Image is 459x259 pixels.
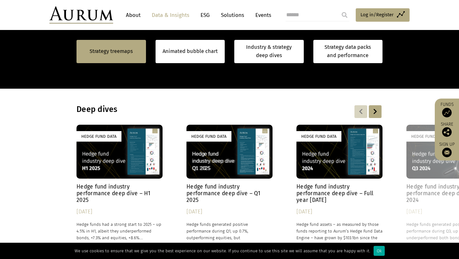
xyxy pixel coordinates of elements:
[186,221,273,248] p: Hedge funds generated positive performance during Q1, up 0.7%, outperforming equities, but underp...
[356,8,410,22] a: Log in/Register
[361,11,394,18] span: Log in/Register
[438,102,456,117] a: Funds
[296,125,382,248] a: Hedge Fund Data Hedge fund industry performance deep dive – Full year [DATE] [DATE] Hedge fund as...
[438,142,456,157] a: Sign up
[338,9,351,21] input: Submit
[76,125,163,248] a: Hedge Fund Data Hedge fund industry performance deep dive – H1 2025 [DATE] Hedge funds had a stro...
[296,183,382,204] h4: Hedge fund industry performance deep dive – Full year [DATE]
[76,207,163,216] div: [DATE]
[442,108,452,117] img: Access Funds
[296,221,382,248] p: Hedge fund assets – as measured by those funds reporting to Aurum’s Hedge Fund Data Engine – have...
[76,131,121,142] div: Hedge Fund Data
[313,40,383,63] a: Strategy data packs and performance
[186,131,231,142] div: Hedge Fund Data
[252,9,271,21] a: Events
[234,40,304,63] a: Industry & strategy deep dives
[49,6,113,24] img: Aurum
[296,131,341,142] div: Hedge Fund Data
[90,47,133,56] a: Strategy treemaps
[76,221,163,241] p: Hedge funds had a strong start to 2025 – up 4.5% in H1, albeit they underperformed bonds, +7.3% a...
[163,47,218,56] a: Animated bubble chart
[442,148,452,157] img: Sign up to our newsletter
[149,9,193,21] a: Data & Insights
[76,105,300,114] h3: Deep dives
[218,9,247,21] a: Solutions
[186,125,273,248] a: Hedge Fund Data Hedge fund industry performance deep dive – Q1 2025 [DATE] Hedge funds generated ...
[442,127,452,137] img: Share this post
[186,207,273,216] div: [DATE]
[374,246,385,256] div: Ok
[76,183,163,204] h4: Hedge fund industry performance deep dive – H1 2025
[438,122,456,137] div: Share
[186,183,273,204] h4: Hedge fund industry performance deep dive – Q1 2025
[123,9,144,21] a: About
[296,207,382,216] div: [DATE]
[197,9,213,21] a: ESG
[406,131,451,142] div: Hedge Fund Data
